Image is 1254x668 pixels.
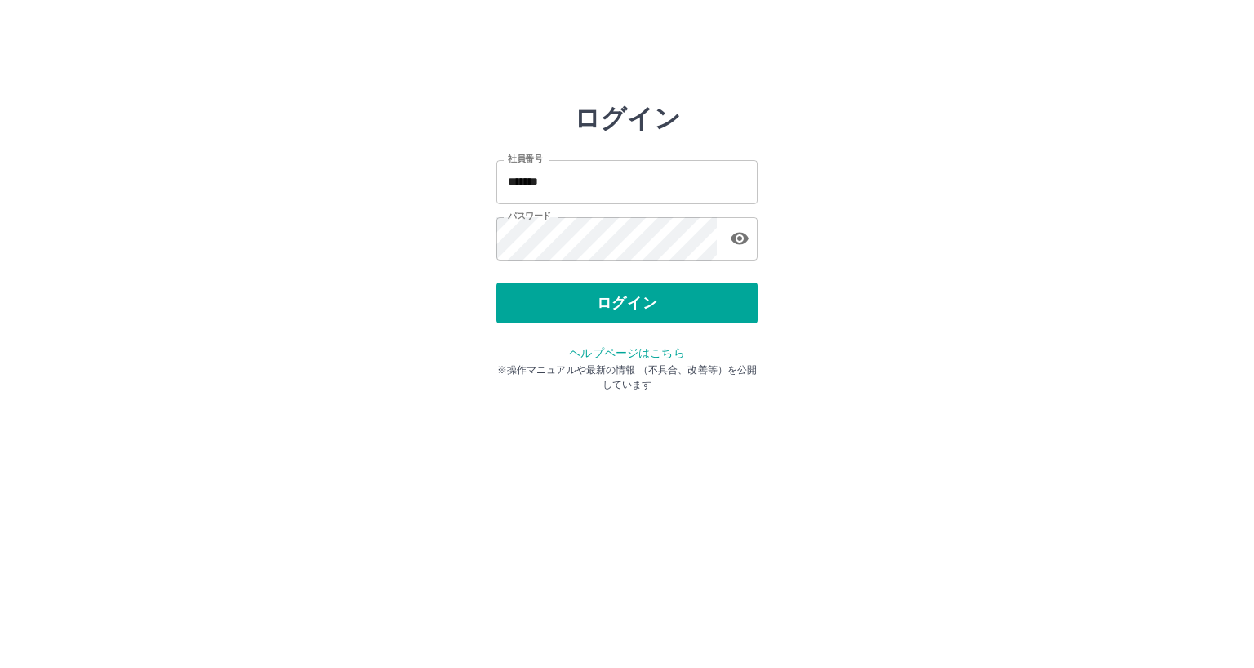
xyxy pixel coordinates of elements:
[574,103,681,134] h2: ログイン
[496,283,758,323] button: ログイン
[508,210,551,222] label: パスワード
[508,153,542,165] label: 社員番号
[496,363,758,392] p: ※操作マニュアルや最新の情報 （不具合、改善等）を公開しています
[569,346,684,359] a: ヘルプページはこちら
